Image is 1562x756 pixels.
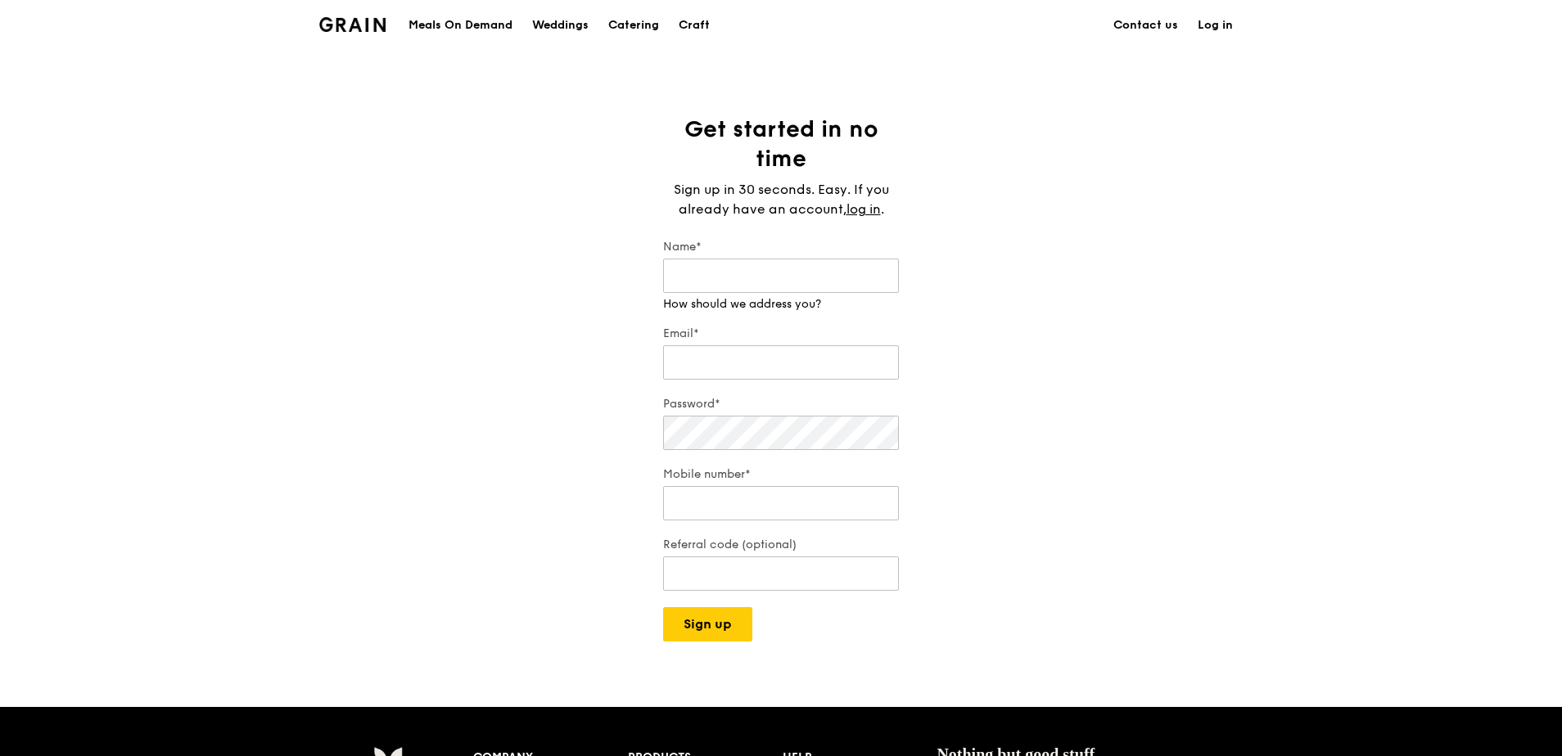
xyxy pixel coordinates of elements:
span: Sign up in 30 seconds. Easy. If you already have an account, [674,182,889,217]
label: Mobile number* [663,466,899,483]
a: Log in [1188,1,1243,50]
label: Name* [663,239,899,255]
a: log in [846,200,881,219]
div: Craft [679,1,710,50]
label: Referral code (optional) [663,537,899,553]
img: Grain [319,17,386,32]
label: Email* [663,326,899,342]
a: Weddings [522,1,598,50]
a: Catering [598,1,669,50]
div: How should we address you? [663,296,899,313]
div: Meals On Demand [409,1,512,50]
span: . [881,201,884,217]
a: Craft [669,1,720,50]
div: Catering [608,1,659,50]
label: Password* [663,396,899,412]
div: Weddings [532,1,589,50]
button: Sign up [663,607,752,641]
h1: Get started in no time [663,115,899,173]
a: Contact us [1104,1,1188,50]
